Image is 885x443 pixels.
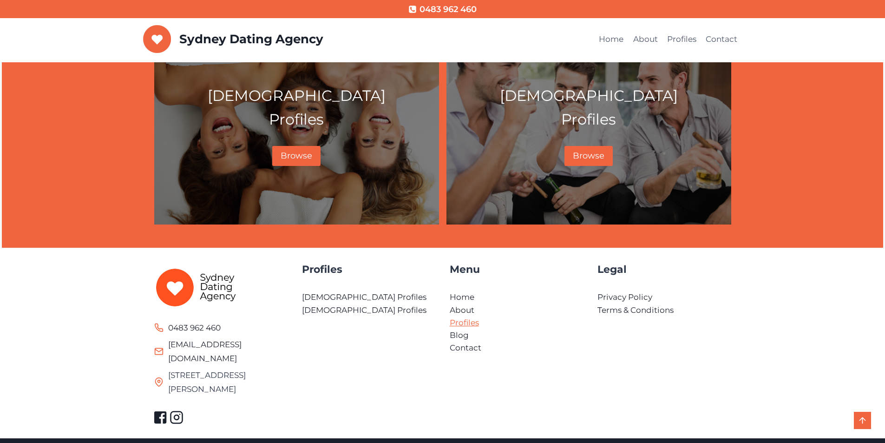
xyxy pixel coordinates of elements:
a: About [450,305,474,315]
a: Blog [450,331,469,340]
a: 0483 962 460 [154,321,221,335]
a: Home [450,292,474,302]
a: About [628,28,662,51]
a: Browse [564,146,613,166]
nav: Primary Navigation [594,28,742,51]
span: [STREET_ADDRESS][PERSON_NAME] [168,368,288,397]
p: [DEMOGRAPHIC_DATA] Profiles [454,84,723,131]
a: Profiles [450,318,479,327]
a: Sydney Dating Agency [143,25,323,53]
h4: Menu [450,262,583,277]
a: 0483 962 460 [408,3,476,16]
h4: Profiles [302,262,436,277]
a: Browse [272,146,321,166]
h4: Legal [597,262,731,277]
a: [DEMOGRAPHIC_DATA] Profiles [302,305,426,315]
span: 0483 962 460 [168,321,221,335]
a: [EMAIL_ADDRESS][DOMAIN_NAME] [168,340,242,364]
img: Sydney Dating Agency [143,25,171,53]
a: Contact [450,343,481,352]
p: [DEMOGRAPHIC_DATA] Profiles [162,84,431,131]
a: Privacy Policy [597,292,652,302]
a: Profiles [662,28,701,51]
a: Scroll to top [854,412,871,429]
a: Contact [701,28,742,51]
p: Sydney Dating Agency [179,32,323,46]
span: 0483 962 460 [420,3,477,16]
a: [DEMOGRAPHIC_DATA] Profiles [302,292,426,302]
a: Terms & Conditions [597,305,674,315]
span: Browse [573,151,604,161]
span: Browse [281,151,312,161]
a: Home [594,28,628,51]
